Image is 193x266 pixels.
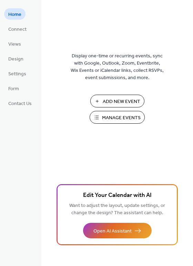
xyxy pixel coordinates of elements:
span: Connect [8,26,27,33]
span: Design [8,56,23,63]
span: Settings [8,70,26,78]
span: Open AI Assistant [93,228,132,235]
button: Open AI Assistant [83,223,152,238]
a: Contact Us [4,97,36,109]
a: Form [4,83,23,94]
a: Settings [4,68,30,79]
a: Connect [4,23,31,35]
a: Views [4,38,25,49]
span: Views [8,41,21,48]
a: Home [4,8,26,20]
button: Add New Event [90,95,144,107]
span: Home [8,11,21,18]
span: Add New Event [103,98,140,105]
span: Contact Us [8,100,32,107]
a: Design [4,53,28,64]
span: Edit Your Calendar with AI [83,191,152,200]
span: Manage Events [102,114,141,122]
span: Display one-time or recurring events, sync with Google, Outlook, Zoom, Eventbrite, Wix Events or ... [71,53,164,82]
span: Want to adjust the layout, update settings, or change the design? The assistant can help. [69,201,165,218]
span: Form [8,85,19,93]
button: Manage Events [90,111,145,124]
